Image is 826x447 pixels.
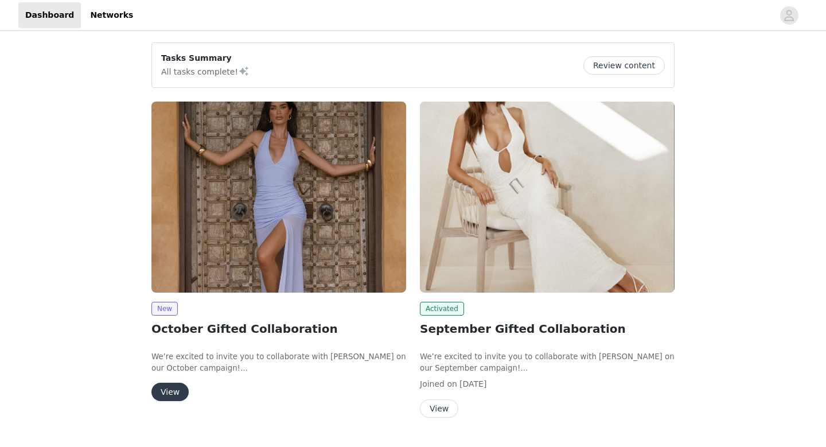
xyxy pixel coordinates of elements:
[420,405,458,413] a: View
[151,388,189,397] a: View
[420,399,458,418] button: View
[459,379,486,388] span: [DATE]
[784,6,794,25] div: avatar
[420,302,464,316] span: Activated
[18,2,81,28] a: Dashboard
[420,102,675,293] img: Peppermayo EU
[583,56,665,75] button: Review content
[420,379,457,388] span: Joined on
[83,2,140,28] a: Networks
[151,352,406,372] span: We’re excited to invite you to collaborate with [PERSON_NAME] on our October campaign!
[151,320,406,337] h2: October Gifted Collaboration
[161,64,250,78] p: All tasks complete!
[151,102,406,293] img: Peppermayo EU
[420,352,675,372] span: We’re excited to invite you to collaborate with [PERSON_NAME] on our September campaign!
[151,383,189,401] button: View
[151,302,178,316] span: New
[420,320,675,337] h2: September Gifted Collaboration
[161,52,250,64] p: Tasks Summary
